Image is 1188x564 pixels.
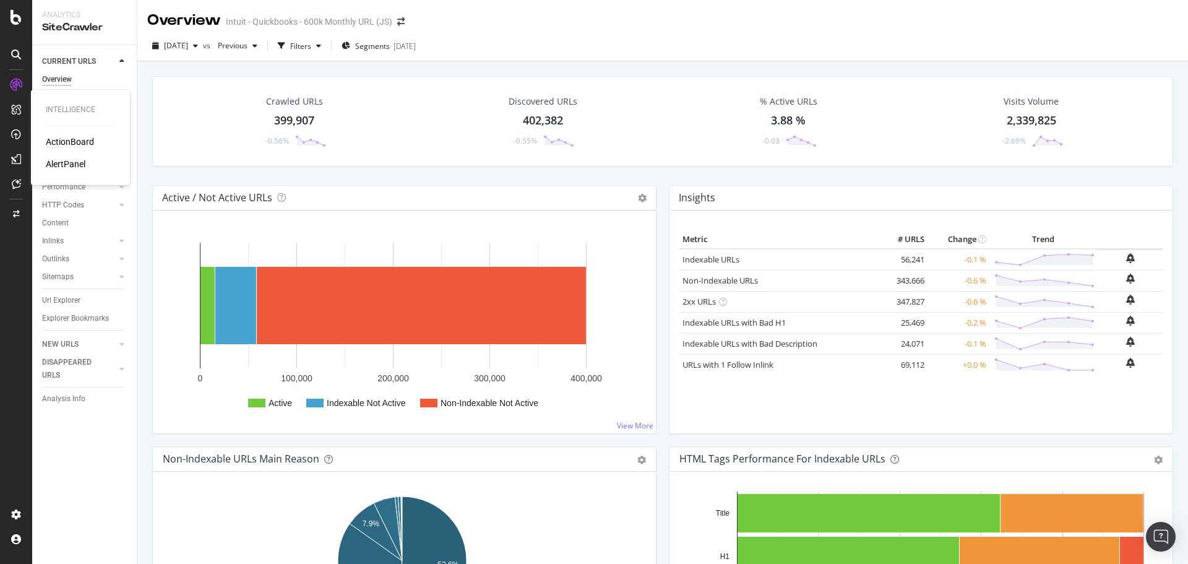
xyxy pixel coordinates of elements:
div: gear [1154,456,1163,464]
th: Metric [679,230,878,249]
td: 56,241 [878,249,928,271]
td: 343,666 [878,270,928,291]
div: Crawled URLs [266,95,323,108]
div: Performance [42,181,85,194]
div: HTML Tags Performance for Indexable URLs [679,453,885,465]
a: Non-Indexable URLs [682,275,758,286]
div: 3.88 % [771,113,806,129]
div: Outlinks [42,253,69,266]
h4: Insights [679,189,715,206]
div: CURRENT URLS [42,55,96,68]
div: NEW URLS [42,338,79,351]
div: HTTP Codes [42,199,84,212]
td: -0.6 % [928,270,989,291]
svg: A chart. [163,230,646,423]
text: H1 [720,552,730,561]
td: 69,112 [878,354,928,375]
button: [DATE] [147,36,203,56]
text: 400,000 [570,373,602,383]
span: Segments [355,41,390,51]
div: Explorer Bookmarks [42,312,109,325]
a: Sitemaps [42,271,116,284]
span: 2025 Sep. 5th [164,40,188,51]
div: % Active URLs [760,95,817,108]
a: NEW URLS [42,338,116,351]
td: 24,071 [878,333,928,354]
a: Explorer Bookmarks [42,312,128,325]
div: bell-plus [1126,274,1135,284]
button: Segments[DATE] [337,36,421,56]
td: -0.2 % [928,312,989,333]
div: Sitemaps [42,271,74,284]
div: Intelligence [46,105,115,115]
div: Intuit - Quickbooks - 600k Monthly URL (JS) [226,15,392,28]
a: AlertPanel [46,158,85,170]
div: 402,382 [523,113,563,129]
th: Change [928,230,989,249]
span: vs [203,40,213,51]
div: bell-plus [1126,295,1135,305]
div: Content [42,217,69,230]
div: Analytics [42,10,127,20]
text: Active [269,398,292,408]
div: gear [637,456,646,464]
td: 25,469 [878,312,928,333]
div: Discovered URLs [509,95,577,108]
a: URLs with 1 Follow Inlink [682,359,773,370]
div: Inlinks [42,235,64,248]
div: Filters [290,41,311,51]
div: [DATE] [394,41,416,51]
a: Analysis Info [42,393,128,406]
a: Inlinks [42,235,116,248]
a: HTTP Codes [42,199,116,212]
a: ActionBoard [46,136,94,148]
div: DISAPPEARED URLS [42,356,105,382]
div: bell-plus [1126,358,1135,368]
text: Non-Indexable Not Active [441,398,538,408]
i: Options [638,194,647,202]
div: SiteCrawler [42,20,127,35]
div: Visits Volume [1004,95,1059,108]
a: Content [42,217,128,230]
text: Indexable Not Active [327,398,406,408]
text: 0 [198,373,203,383]
div: -0.03 [762,136,780,146]
td: -0.1 % [928,333,989,354]
a: Indexable URLs [682,254,739,265]
td: +0.0 % [928,354,989,375]
div: Url Explorer [42,294,80,307]
a: Outlinks [42,253,116,266]
td: 347,827 [878,291,928,312]
td: -0.1 % [928,249,989,271]
a: View More [617,420,653,431]
button: Previous [213,36,262,56]
div: Overview [42,73,72,86]
span: Previous [213,40,247,51]
div: arrow-right-arrow-left [397,17,405,26]
h4: Active / Not Active URLs [162,189,272,206]
th: Trend [989,230,1098,249]
div: bell-plus [1126,316,1135,326]
a: DISAPPEARED URLS [42,356,116,382]
div: Non-Indexable URLs Main Reason [163,453,319,465]
div: 2,339,825 [1007,113,1056,129]
button: Filters [273,36,326,56]
a: Indexable URLs with Bad H1 [682,317,786,328]
div: bell-plus [1126,253,1135,263]
div: Overview [147,10,221,31]
text: Title [716,509,730,518]
a: Url Explorer [42,294,128,307]
div: -0.55% [514,136,537,146]
a: 2xx URLs [682,296,716,307]
div: bell-plus [1126,337,1135,347]
a: CURRENT URLS [42,55,116,68]
a: Indexable URLs with Bad Description [682,338,817,349]
a: Performance [42,181,116,194]
div: -0.56% [265,136,289,146]
text: 7.9% [363,519,380,528]
div: -2.69% [1002,136,1026,146]
td: -0.6 % [928,291,989,312]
